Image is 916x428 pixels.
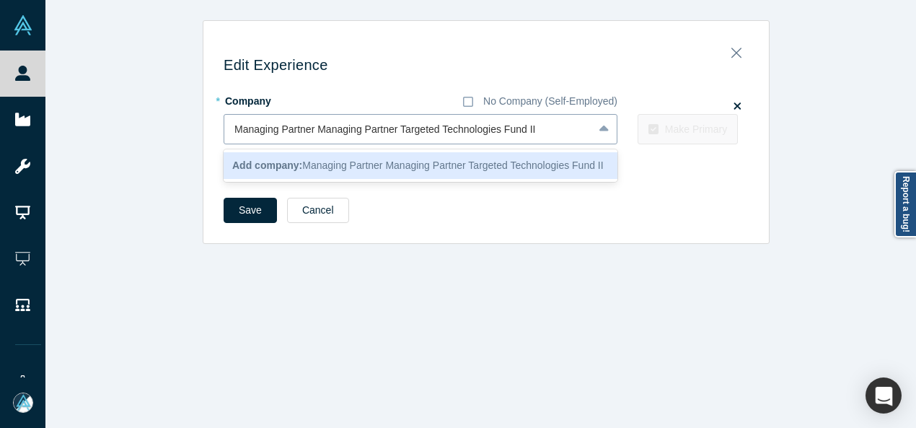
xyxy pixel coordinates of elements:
img: Alchemist Vault Logo [13,15,33,35]
a: Report a bug! [894,171,916,237]
label: Company [224,89,304,109]
button: Save [224,198,277,223]
div: No Company (Self-Employed) [483,94,617,109]
button: Cancel [287,198,349,223]
span: Managing Partner Managing Partner Targeted Technologies Fund II [232,160,604,171]
button: Close [721,39,752,59]
b: Add company: [232,160,302,171]
h3: Edit Experience [224,56,749,74]
div: Make Primary [665,122,727,137]
img: Mia Scott's Account [13,393,33,413]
